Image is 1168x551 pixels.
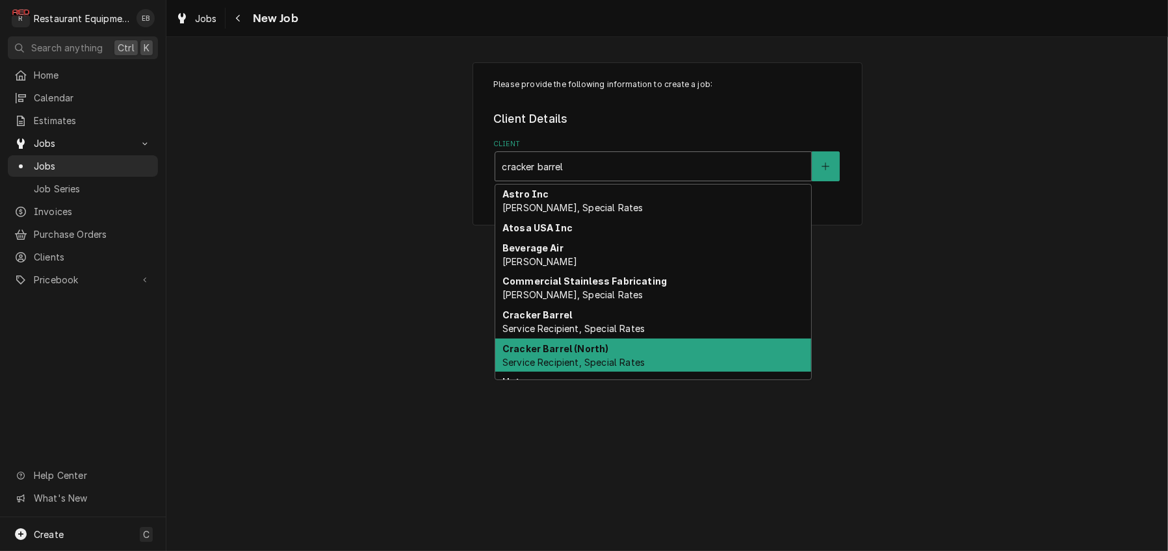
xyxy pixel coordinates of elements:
strong: Hatco [502,376,532,387]
button: Navigate back [228,8,249,29]
span: Home [34,68,151,82]
div: R [12,9,30,27]
svg: Create New Client [822,162,829,171]
a: Home [8,64,158,86]
a: Purchase Orders [8,224,158,245]
span: What's New [34,491,150,505]
a: Estimates [8,110,158,131]
div: Client [493,139,841,181]
span: [PERSON_NAME], Special Rates [502,289,643,300]
a: Invoices [8,201,158,222]
span: Clients [34,250,151,264]
strong: Cracker Barrel (North) [502,343,609,354]
span: Pricebook [34,273,132,287]
legend: Client Details [493,110,841,127]
div: Job Create/Update [473,62,863,225]
strong: Beverage Air [502,242,564,253]
span: K [144,41,149,55]
a: Clients [8,246,158,268]
strong: Commercial Stainless Fabricating [502,275,667,287]
a: Go to Jobs [8,133,158,154]
span: [PERSON_NAME] [502,256,577,267]
span: Jobs [34,159,151,173]
button: Create New Client [812,151,839,181]
div: Job Create/Update Form [493,79,841,181]
span: [PERSON_NAME], Special Rates [502,202,643,213]
span: Help Center [34,468,150,482]
a: Job Series [8,178,158,199]
span: Job Series [34,182,151,196]
a: Jobs [170,8,222,29]
div: Restaurant Equipment Diagnostics's Avatar [12,9,30,27]
p: Please provide the following information to create a job: [493,79,841,90]
span: Ctrl [118,41,135,55]
a: Go to Help Center [8,465,158,486]
div: EB [136,9,155,27]
span: C [143,528,149,541]
button: Search anythingCtrlK [8,36,158,59]
span: New Job [249,10,298,27]
strong: Astro Inc [502,188,549,199]
a: Go to What's New [8,487,158,509]
span: Jobs [34,136,132,150]
span: Create [34,529,64,540]
div: Emily Bird's Avatar [136,9,155,27]
label: Client [493,139,841,149]
strong: Cracker Barrel [502,309,572,320]
span: Service Recipient, Special Rates [502,323,645,334]
span: Calendar [34,91,151,105]
span: Purchase Orders [34,227,151,241]
a: Go to Pricebook [8,269,158,290]
strong: Atosa USA Inc [502,222,573,233]
a: Jobs [8,155,158,177]
span: Search anything [31,41,103,55]
div: Restaurant Equipment Diagnostics [34,12,129,25]
span: Jobs [195,12,217,25]
span: Service Recipient, Special Rates [502,357,645,368]
span: Invoices [34,205,151,218]
a: Calendar [8,87,158,109]
span: Estimates [34,114,151,127]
